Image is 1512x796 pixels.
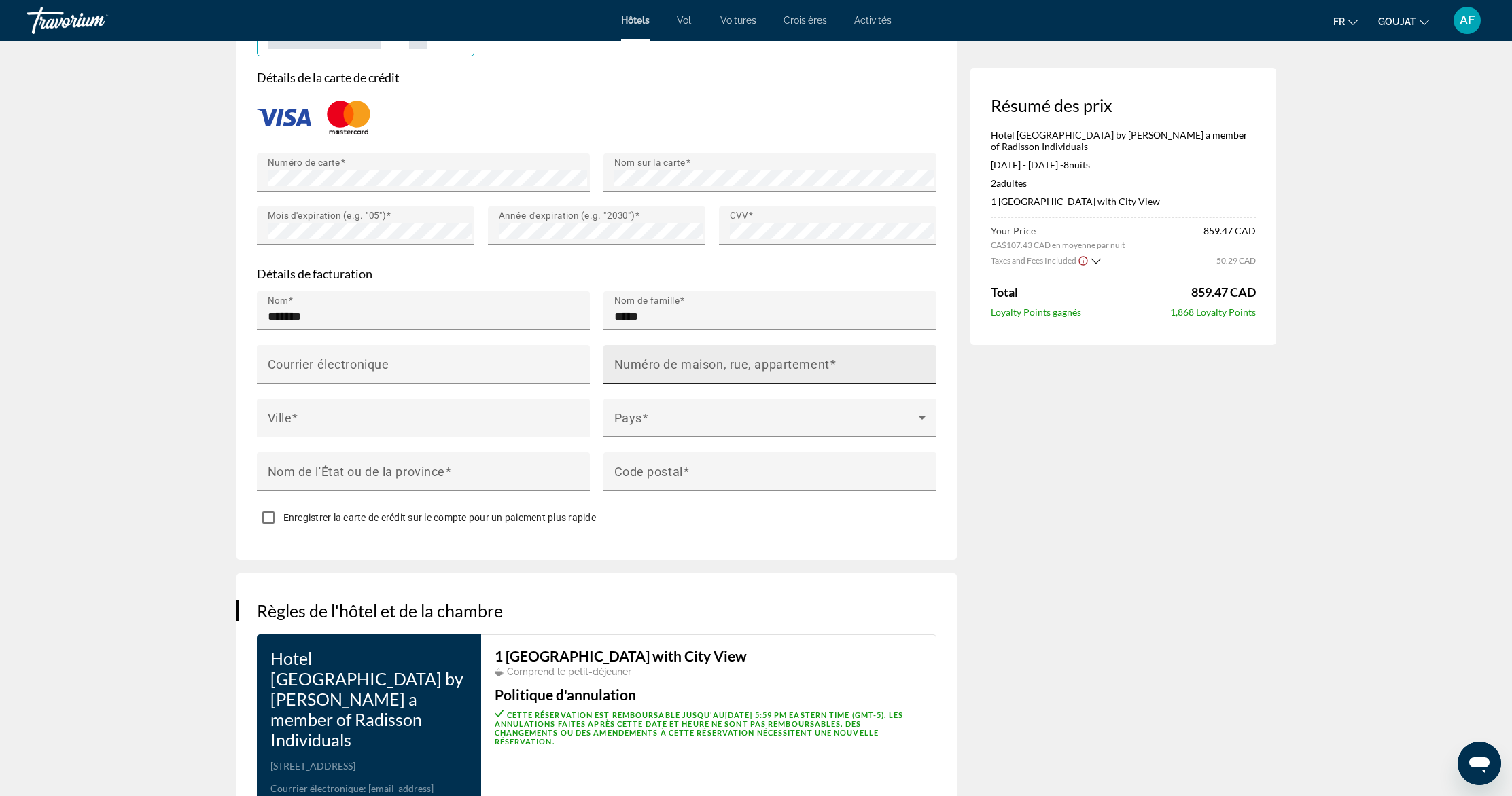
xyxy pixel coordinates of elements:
a: Hôtels [621,15,650,26]
p: [STREET_ADDRESS] [270,760,468,772]
h3: Règles de l'hôtel et de la chambre [257,600,936,621]
a: Vol. [677,15,693,26]
h3: 1 [GEOGRAPHIC_DATA] with City View [495,649,922,664]
button: Menu utilisateur [1449,6,1485,35]
span: Adultes [996,177,1027,189]
font: AF [1460,13,1475,27]
p: Hotel [GEOGRAPHIC_DATA] by [PERSON_NAME] a member of Radisson Individuals [991,129,1256,152]
h3: Résumé des prix [991,95,1256,115]
mat-label: Année d'expiration (e.g. "2030") [499,210,635,221]
mat-label: Nom de famille [614,295,680,306]
span: nuits [1069,159,1090,170]
span: Taxes and Fees Included [991,255,1076,266]
a: Activités [854,15,892,26]
button: Changer de langue [1333,12,1358,31]
button: Changer de devise [1378,12,1429,31]
a: Voitures [720,15,756,26]
span: Comprend le petit-déjeuner [507,666,631,677]
h3: Politique d'annulation [495,687,922,702]
img: VISA.svg [257,109,311,126]
span: [DATE] 5:59 PM Eastern Time (GMT-5) [725,710,885,719]
img: MAST.svg [321,95,376,140]
span: 1,868 Loyalty Points [1170,306,1256,318]
span: 8 [1063,159,1069,170]
span: Courrier électronique [270,782,364,794]
h3: Hotel [GEOGRAPHIC_DATA] by [PERSON_NAME] a member of Radisson Individuals [270,648,468,750]
p: Détails de la carte de crédit [257,70,936,85]
span: Loyalty Points gagnés [991,306,1081,318]
font: GOUJAT [1378,16,1416,27]
mat-label: CVV [730,210,748,221]
span: Your Price [991,225,1125,236]
mat-label: Ville [268,410,292,424]
span: Enregistrer la carte de crédit sur le compte pour un paiement plus rapide [283,512,596,523]
span: 859.47 CAD [1191,285,1256,300]
mat-label: Numéro de maison, rue, appartement [614,357,830,371]
span: 2 [991,177,1027,189]
mat-label: Nom de l'État ou de la province [268,464,445,478]
span: Cette réservation est remboursable jusqu'au . Les annulations faites après cette date et heure ne... [495,710,903,746]
span: 50.29 CAD [1216,255,1256,266]
p: [DATE] - [DATE] - [991,159,1256,170]
mat-label: Courrier électronique [268,357,389,371]
font: fr [1333,16,1345,27]
a: Croisières [784,15,827,26]
mat-label: Pays [614,410,642,424]
a: Travorium [27,3,163,38]
span: 859.47 CAD [1203,225,1256,250]
span: CA$107.43 CAD en moyenne par nuit [991,240,1125,250]
iframe: Bouton de lancement de la fenêtre de messagerie [1458,742,1501,785]
mat-label: Code postal [614,464,683,478]
p: Détails de facturation [257,266,936,281]
mat-label: Mois d'expiration (e.g. "05") [268,210,386,221]
button: Show Taxes and Fees breakdown [991,253,1101,267]
mat-label: Nom sur la carte [614,157,686,168]
mat-label: Nom [268,295,289,306]
span: Total [991,285,1018,300]
button: Show Taxes and Fees disclaimer [1078,254,1089,266]
mat-label: Numéro de carte [268,157,340,168]
p: 1 [GEOGRAPHIC_DATA] with City View [991,196,1256,207]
